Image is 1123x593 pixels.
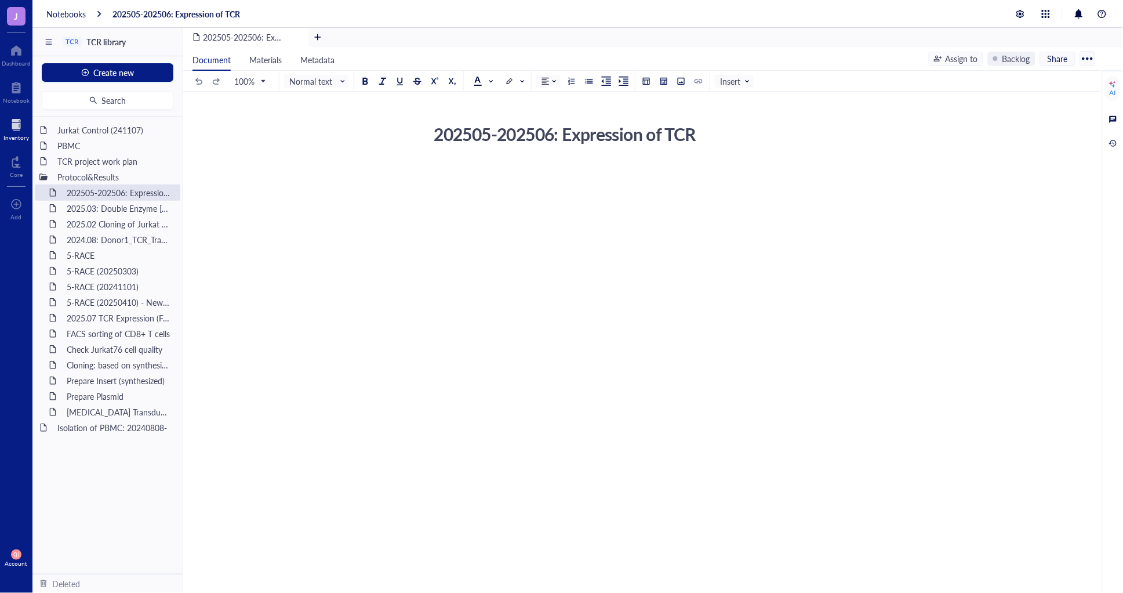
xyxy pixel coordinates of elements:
div: Backlog [1002,52,1030,65]
div: 5-RACE (20250303) [61,263,176,279]
div: 202505-202506: Expression of TCR [61,185,176,201]
div: Deleted [52,577,80,590]
a: Core [10,153,23,178]
span: 100% [234,76,265,86]
div: 2025.07 TCR Expression (Full, 4 new samples) [61,310,176,326]
div: 2025.02 Cloning of Jurkat & PBMC TCRs [61,216,176,232]
span: Share [1048,53,1068,64]
div: Notebook [3,97,30,104]
div: Isolation of PBMC: 20240808- [52,420,176,436]
a: Dashboard [2,41,31,67]
span: Search [102,96,126,105]
span: Metadata [300,54,335,66]
div: Account [5,560,28,567]
span: Document [192,54,231,66]
div: 2024.08: Donor1_TCR_Transduction [61,232,176,248]
span: Create new [94,68,135,77]
div: TCR [66,38,79,46]
a: Notebook [3,78,30,104]
div: 5-RACE (20250410) - New Adapter [61,294,176,310]
div: 2025.03: Double Enzyme [PERSON_NAME] [61,200,176,216]
a: Notebooks [46,9,86,19]
span: J [14,9,19,23]
div: AI [1110,88,1116,97]
span: QJ [13,552,19,558]
div: Prepare Plasmid [61,388,176,404]
div: PBMC [52,138,176,154]
button: Share [1040,52,1075,66]
div: Prepare Insert (synthesized) [61,373,176,389]
div: [MEDICAL_DATA] Transduction --- 20240618 - [61,404,176,420]
div: Add [11,214,22,220]
div: 5-RACE [61,247,176,263]
div: Assign to [946,52,978,65]
span: Materials [249,54,282,66]
div: Protocol&Results [52,169,176,185]
div: Inventory [3,134,29,141]
button: Search [42,91,173,110]
div: Cloning: based on synthesized TCR genes [61,357,176,373]
div: TCR project work plan [52,153,176,169]
div: 5-RACE (20241101) [61,279,176,295]
div: Jurkat Control (241107) [52,122,176,138]
span: Insert [720,76,751,86]
div: Dashboard [2,60,31,67]
span: Normal text [289,76,346,86]
div: Check Jurkat76 cell quality [61,341,176,357]
a: Inventory [3,115,29,141]
div: Core [10,171,23,178]
a: 202505-202506: Expression of TCR [112,9,240,19]
span: TCR library [86,36,126,48]
div: FACS sorting of CD8+ T cells [61,326,176,342]
button: Create new [42,63,173,82]
div: 202505-202506: Expression of TCR [429,120,842,149]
